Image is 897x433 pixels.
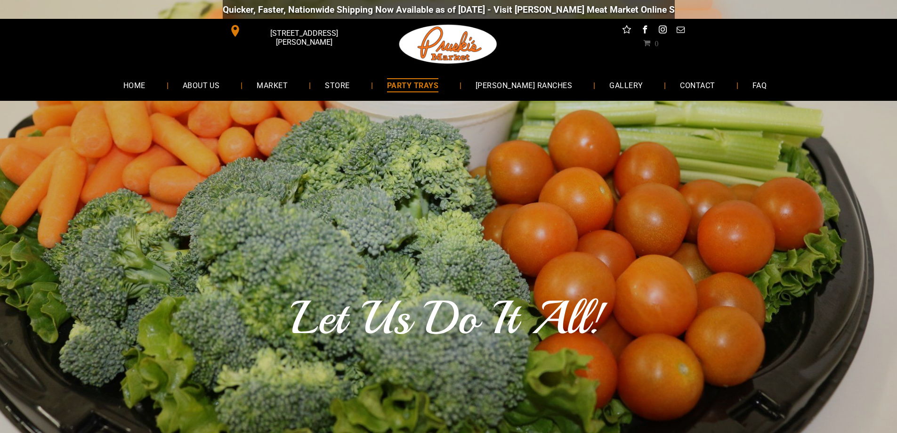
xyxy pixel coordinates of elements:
[738,73,781,98] a: FAQ
[311,73,364,98] a: STORE
[397,19,499,70] img: Pruski-s+Market+HQ+Logo2-1920w.png
[656,24,669,38] a: instagram
[666,73,729,98] a: CONTACT
[674,24,687,38] a: email
[291,289,606,347] font: Let Us Do It All!
[461,73,586,98] a: [PERSON_NAME] RANCHES
[621,24,633,38] a: Social network
[169,73,234,98] a: ABOUT US
[223,24,367,38] a: [STREET_ADDRESS][PERSON_NAME]
[109,73,160,98] a: HOME
[242,73,302,98] a: MARKET
[595,73,657,98] a: GALLERY
[638,24,651,38] a: facebook
[655,39,658,47] span: 0
[373,73,453,98] a: PARTY TRAYS
[243,24,364,51] span: [STREET_ADDRESS][PERSON_NAME]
